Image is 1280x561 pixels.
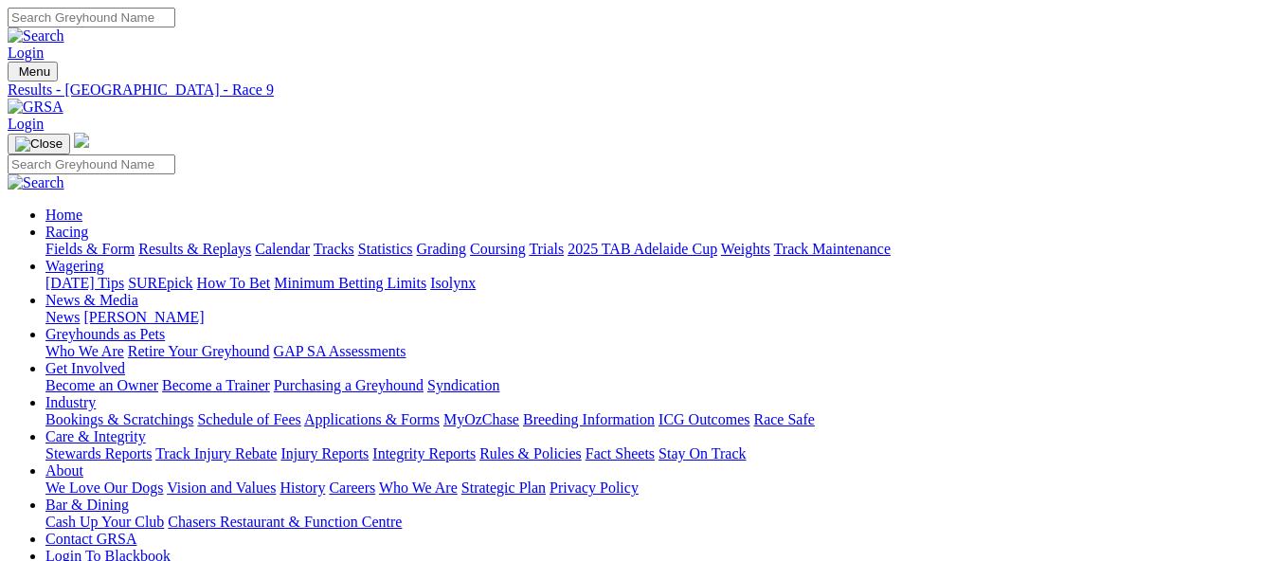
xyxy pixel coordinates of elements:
a: Track Maintenance [774,241,891,257]
img: logo-grsa-white.png [74,133,89,148]
a: MyOzChase [443,411,519,427]
a: Track Injury Rebate [155,445,277,461]
div: Racing [45,241,1272,258]
a: Become an Owner [45,377,158,393]
img: Search [8,27,64,45]
a: Syndication [427,377,499,393]
a: Statistics [358,241,413,257]
a: Industry [45,394,96,410]
a: ICG Outcomes [658,411,749,427]
a: Minimum Betting Limits [274,275,426,291]
a: About [45,462,83,479]
a: Get Involved [45,360,125,376]
a: Retire Your Greyhound [128,343,270,359]
img: Close [15,136,63,152]
div: News & Media [45,309,1272,326]
a: Tracks [314,241,354,257]
a: Grading [417,241,466,257]
a: Who We Are [379,480,458,496]
a: Coursing [470,241,526,257]
a: News & Media [45,292,138,308]
a: Trials [529,241,564,257]
img: GRSA [8,99,63,116]
a: [PERSON_NAME] [83,309,204,325]
span: Menu [19,64,50,79]
a: 2025 TAB Adelaide Cup [568,241,717,257]
a: Login [8,45,44,61]
img: Search [8,174,64,191]
div: Get Involved [45,377,1272,394]
div: Wagering [45,275,1272,292]
a: Weights [721,241,770,257]
a: Vision and Values [167,480,276,496]
a: Schedule of Fees [197,411,300,427]
button: Toggle navigation [8,62,58,81]
div: Bar & Dining [45,514,1272,531]
a: Cash Up Your Club [45,514,164,530]
div: About [45,480,1272,497]
a: Fields & Form [45,241,135,257]
a: Isolynx [430,275,476,291]
input: Search [8,154,175,174]
a: Login [8,116,44,132]
button: Toggle navigation [8,134,70,154]
a: News [45,309,80,325]
a: Greyhounds as Pets [45,326,165,342]
a: Home [45,207,82,223]
div: Care & Integrity [45,445,1272,462]
a: Injury Reports [280,445,369,461]
a: Become a Trainer [162,377,270,393]
a: Calendar [255,241,310,257]
a: Results - [GEOGRAPHIC_DATA] - Race 9 [8,81,1272,99]
a: We Love Our Dogs [45,480,163,496]
a: Race Safe [753,411,814,427]
a: Chasers Restaurant & Function Centre [168,514,402,530]
a: Care & Integrity [45,428,146,444]
a: Fact Sheets [586,445,655,461]
a: Racing [45,224,88,240]
a: [DATE] Tips [45,275,124,291]
a: SUREpick [128,275,192,291]
a: GAP SA Assessments [274,343,406,359]
a: Careers [329,480,375,496]
a: Applications & Forms [304,411,440,427]
div: Greyhounds as Pets [45,343,1272,360]
a: Wagering [45,258,104,274]
a: Bookings & Scratchings [45,411,193,427]
a: History [279,480,325,496]
a: Contact GRSA [45,531,136,547]
a: Purchasing a Greyhound [274,377,424,393]
a: Bar & Dining [45,497,129,513]
div: Industry [45,411,1272,428]
a: How To Bet [197,275,271,291]
a: Stay On Track [658,445,746,461]
a: Who We Are [45,343,124,359]
a: Privacy Policy [550,480,639,496]
input: Search [8,8,175,27]
a: Stewards Reports [45,445,152,461]
a: Integrity Reports [372,445,476,461]
a: Results & Replays [138,241,251,257]
a: Strategic Plan [461,480,546,496]
a: Rules & Policies [479,445,582,461]
a: Breeding Information [523,411,655,427]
